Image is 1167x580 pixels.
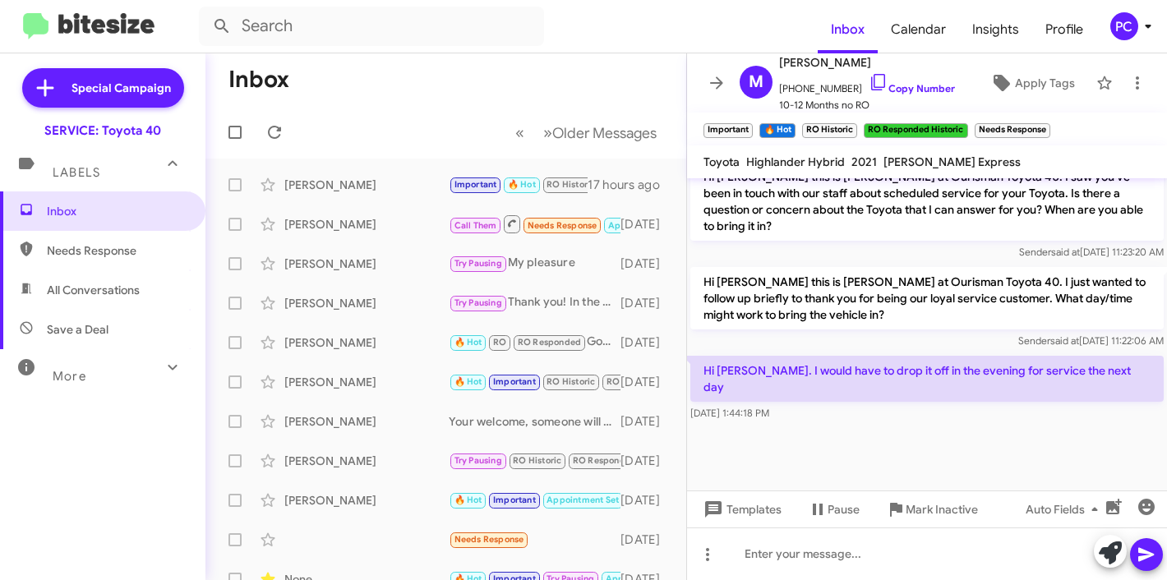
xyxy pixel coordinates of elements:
[620,255,673,272] div: [DATE]
[700,495,782,524] span: Templates
[284,334,449,351] div: [PERSON_NAME]
[493,376,536,387] span: Important
[620,453,673,469] div: [DATE]
[779,53,955,72] span: [PERSON_NAME]
[449,175,588,194] div: Hi [PERSON_NAME]. I would have to drop it off in the evening for service the next day
[779,97,955,113] span: 10-12 Months no RO
[284,295,449,311] div: [PERSON_NAME]
[505,116,534,150] button: Previous
[449,214,620,234] div: Inbound Call
[449,451,620,470] div: No problem, I will contact you then.
[508,179,536,190] span: 🔥 Hot
[533,116,667,150] button: Next
[759,123,795,138] small: 🔥 Hot
[47,242,187,259] span: Needs Response
[493,495,536,505] span: Important
[543,122,552,143] span: »
[703,123,753,138] small: Important
[690,356,1164,402] p: Hi [PERSON_NAME]. I would have to drop it off in the evening for service the next day
[53,369,86,384] span: More
[454,337,482,348] span: 🔥 Hot
[607,376,705,387] span: RO Responded Historic
[573,455,671,466] span: RO Responded Historic
[47,203,187,219] span: Inbox
[690,162,1164,241] p: Hi [PERSON_NAME] this is [PERSON_NAME] at Ourisman Toyota 40. I saw you've been in touch with our...
[795,495,873,524] button: Pause
[1018,334,1164,347] span: Sender [DATE] 11:22:06 AM
[454,179,497,190] span: Important
[547,179,595,190] span: RO Historic
[454,495,482,505] span: 🔥 Hot
[620,216,673,232] div: [DATE]
[906,495,978,524] span: Mark Inactive
[513,455,561,466] span: RO Historic
[1096,12,1149,40] button: PC
[1032,6,1096,53] a: Profile
[515,122,524,143] span: «
[284,413,449,430] div: [PERSON_NAME]
[883,154,1021,169] span: [PERSON_NAME] Express
[454,376,482,387] span: 🔥 Hot
[284,177,449,193] div: [PERSON_NAME]
[690,267,1164,329] p: Hi [PERSON_NAME] this is [PERSON_NAME] at Ourisman Toyota 40. I just wanted to follow up briefly ...
[449,372,620,391] div: Good afternoon [PERSON_NAME], this is [PERSON_NAME] with [PERSON_NAME]. Your vehicle is due for a...
[22,68,184,108] a: Special Campaign
[779,72,955,97] span: [PHONE_NUMBER]
[284,492,449,509] div: [PERSON_NAME]
[976,68,1088,98] button: Apply Tags
[454,220,497,231] span: Call Them
[620,413,673,430] div: [DATE]
[1110,12,1138,40] div: PC
[620,334,673,351] div: [DATE]
[1019,246,1164,258] span: Sender [DATE] 11:23:20 AM
[851,154,877,169] span: 2021
[1012,495,1118,524] button: Auto Fields
[1050,334,1079,347] span: said at
[284,255,449,272] div: [PERSON_NAME]
[687,495,795,524] button: Templates
[690,407,769,419] span: [DATE] 1:44:18 PM
[620,374,673,390] div: [DATE]
[1026,495,1105,524] span: Auto Fields
[864,123,967,138] small: RO Responded Historic
[828,495,860,524] span: Pause
[449,293,620,312] div: Thank you! In the meantime please disregard the system generated messages
[284,453,449,469] div: [PERSON_NAME]
[608,220,680,231] span: Appointment Set
[47,282,140,298] span: All Conversations
[454,297,502,308] span: Try Pausing
[620,295,673,311] div: [DATE]
[228,67,289,93] h1: Inbox
[284,374,449,390] div: [PERSON_NAME]
[493,337,506,348] span: RO
[449,333,620,352] div: Good afternoon [PERSON_NAME], this is [PERSON_NAME] with Ourisman Toyota. Your vehicle is due for...
[975,123,1050,138] small: Needs Response
[620,532,673,548] div: [DATE]
[620,492,673,509] div: [DATE]
[873,495,991,524] button: Mark Inactive
[44,122,161,139] div: SERVICE: Toyota 40
[454,258,502,269] span: Try Pausing
[878,6,959,53] a: Calendar
[53,165,100,180] span: Labels
[284,216,449,232] div: [PERSON_NAME]
[869,82,955,94] a: Copy Number
[454,455,502,466] span: Try Pausing
[703,154,740,169] span: Toyota
[199,7,544,46] input: Search
[1051,246,1080,258] span: said at
[71,80,171,96] span: Special Campaign
[1015,68,1075,98] span: Apply Tags
[449,254,620,273] div: My pleasure
[802,123,857,138] small: RO Historic
[518,337,581,348] span: RO Responded
[449,490,620,509] div: Great, we look forward to seeing you [DATE] 1:40.
[454,534,524,545] span: Needs Response
[959,6,1032,53] a: Insights
[746,154,845,169] span: Highlander Hybrid
[818,6,878,53] a: Inbox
